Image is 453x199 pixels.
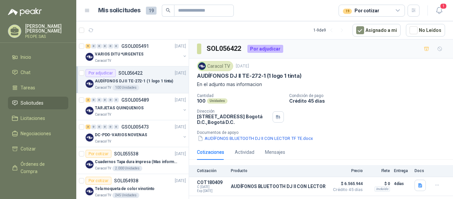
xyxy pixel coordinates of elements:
p: SOL054938 [114,178,138,183]
a: Por adjudicarSOL056422[DATE] Company LogoAUDÍFONOS DJ II TE-272-1 (1 logo 1 tinta)Caracol TV100 U... [76,66,189,93]
a: Chat [8,66,68,79]
div: Por adjudicar [247,45,283,53]
div: 5 [86,44,91,49]
p: 100 [197,98,206,104]
p: Caracol TV [95,58,111,63]
div: 0 [114,125,119,129]
p: En el adjunto mas informacion [197,81,445,88]
p: Dirección [197,109,270,114]
span: Exp: [DATE] [197,189,227,193]
p: Precio [330,168,363,173]
p: Caracol TV [95,193,111,198]
p: $ 0 [367,180,390,188]
span: C: [DATE] [197,185,227,189]
p: [DATE] [175,124,186,130]
a: 3 0 0 0 0 0 GSOL005473[DATE] Company LogoDC-PDO-VARIOS NOVENASCaracol TV [86,123,187,144]
p: GSOL005489 [121,98,149,102]
p: COT180409 [197,180,227,185]
span: Licitaciones [21,115,45,122]
img: Company Logo [86,107,94,115]
p: 4 días [394,180,411,188]
span: 1 [440,3,447,9]
p: AUDÍFONOS BLUETOOTH DJ II CON LECTOR [231,184,326,189]
p: [DATE] [175,151,186,157]
div: 19 [343,9,352,14]
p: DC-PDO-VARIOS NOVENAS [95,132,147,138]
a: Cotizar [8,143,68,155]
div: Caracol TV [197,61,233,71]
a: Órdenes de Compra [8,158,68,178]
div: 0 [91,125,96,129]
a: Remisiones [8,180,68,193]
a: Solicitudes [8,97,68,109]
span: Chat [21,69,31,76]
div: Unidades [207,98,227,104]
p: [STREET_ADDRESS] Bogotá D.C. , Bogotá D.C. [197,114,270,125]
a: Inicio [8,51,68,63]
img: Company Logo [86,160,94,168]
img: Company Logo [86,134,94,142]
p: Cantidad [197,93,284,98]
div: Por cotizar [86,177,111,185]
img: Company Logo [198,62,206,70]
p: Caracol TV [95,139,111,144]
div: 0 [108,98,113,102]
div: 100 Unidades [112,85,139,90]
div: 0 [102,98,107,102]
p: Flete [367,168,390,173]
span: Órdenes de Compra [21,160,62,175]
button: 1 [433,5,445,17]
p: Entrega [394,168,411,173]
div: 0 [91,44,96,49]
div: 0 [108,44,113,49]
a: Por cotizarSOL055538[DATE] Company LogoCuadernos Tapa dura impresa (Mas informacion en el adjunto... [76,147,189,174]
div: 0 [97,44,102,49]
p: [DATE] [236,63,249,69]
button: No Leídos [406,24,445,37]
span: $ 6.565.944 [330,180,363,188]
div: 3 [86,125,91,129]
p: AUDÍFONOS DJ II TE-272-1 (1 logo 1 tinta) [95,78,173,84]
p: Caracol TV [95,166,111,171]
p: [DATE] [175,178,186,184]
p: [PERSON_NAME] [PERSON_NAME] [25,24,68,33]
div: 0 [91,98,96,102]
p: TARJETAS QUINQUENIOS [95,105,144,111]
a: Licitaciones [8,112,68,125]
span: Solicitudes [21,99,43,107]
div: 0 [97,98,102,102]
p: Caracol TV [95,85,111,90]
p: Docs [415,168,428,173]
button: AUDÍFONOS BLUETOOTH DJ II CON LECTOR TF TE.docx [197,135,314,142]
span: search [166,8,170,13]
div: 245 Unidades [112,193,139,198]
p: Cuadernos Tapa dura impresa (Mas informacion en el adjunto) [95,159,177,165]
div: 1 - 9 de 9 [313,25,347,36]
div: 0 [114,98,119,102]
div: Cotizaciones [197,149,224,156]
p: [DATE] [175,97,186,103]
span: Negociaciones [21,130,51,137]
span: Inicio [21,53,31,61]
div: 2 [86,98,91,102]
p: Condición de pago [289,93,450,98]
div: 0 [102,125,107,129]
p: Caracol TV [95,112,111,117]
a: Negociaciones [8,127,68,140]
div: Por cotizar [86,150,111,158]
p: Producto [231,168,326,173]
span: Crédito 45 días [330,188,363,192]
div: 2.000 Unidades [112,166,142,171]
p: Cotización [197,168,227,173]
img: Company Logo [86,53,94,61]
div: 0 [97,125,102,129]
p: SOL056422 [118,71,143,75]
div: 0 [114,44,119,49]
div: Incluido [374,186,390,192]
p: Documentos de apoyo [197,130,450,135]
p: GSOL005473 [121,125,149,129]
div: Por adjudicar [86,69,116,77]
h3: SOL056422 [207,44,242,54]
a: 5 0 0 0 0 0 GSOL005491[DATE] Company LogoVARIOS DITU *URGENTESCaracol TV [86,42,187,63]
span: 19 [146,7,157,15]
